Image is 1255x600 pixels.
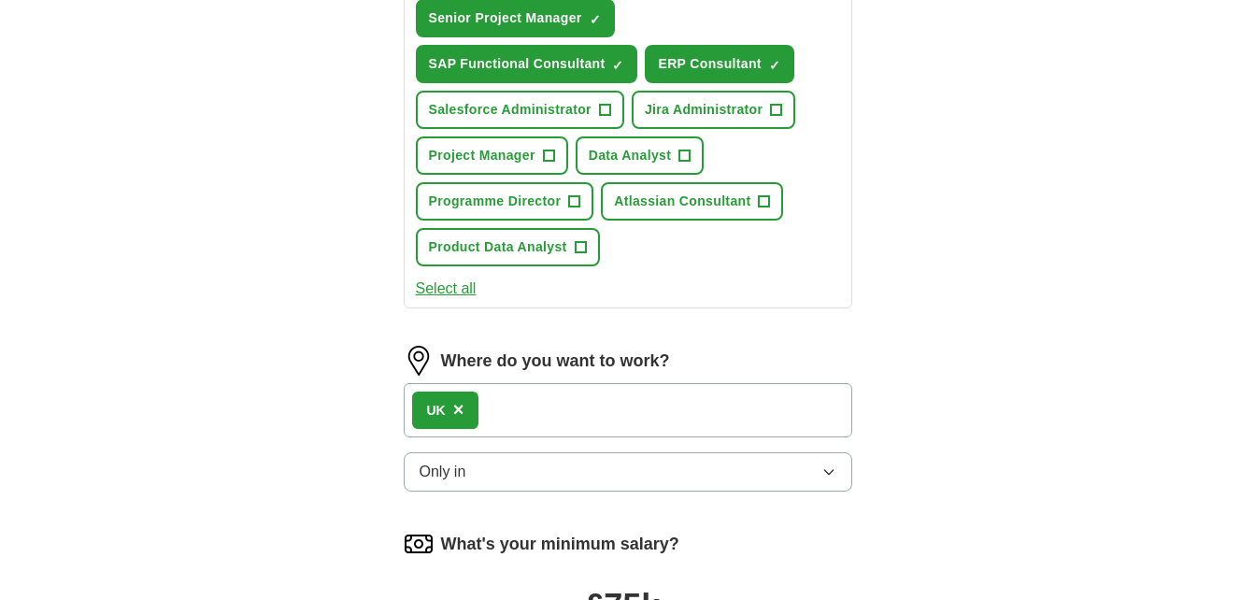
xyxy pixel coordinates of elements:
span: Senior Project Manager [429,8,582,28]
button: Jira Administrator [632,91,795,129]
span: ERP Consultant [658,54,761,74]
label: Where do you want to work? [441,349,670,374]
span: Jira Administrator [645,100,763,120]
span: Programme Director [429,192,562,211]
span: ✓ [612,58,623,73]
span: Product Data Analyst [429,237,567,257]
span: Data Analyst [589,146,672,165]
span: × [453,399,464,420]
button: × [453,396,464,424]
button: Only in [404,452,852,492]
button: Product Data Analyst [416,228,600,266]
span: SAP Functional Consultant [429,54,606,74]
button: SAP Functional Consultant✓ [416,45,638,83]
img: salary.png [404,529,434,559]
img: location.png [404,346,434,376]
div: UK [427,401,446,421]
button: Select all [416,278,477,300]
span: ✓ [590,12,601,27]
button: Project Manager [416,136,568,175]
span: Atlassian Consultant [614,192,750,211]
button: Programme Director [416,182,594,221]
span: ✓ [769,58,780,73]
span: Salesforce Administrator [429,100,592,120]
label: What's your minimum salary? [441,532,679,557]
button: Data Analyst [576,136,705,175]
span: Project Manager [429,146,535,165]
button: ERP Consultant✓ [645,45,793,83]
button: Atlassian Consultant [601,182,783,221]
button: Salesforce Administrator [416,91,624,129]
span: Only in [420,461,466,483]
